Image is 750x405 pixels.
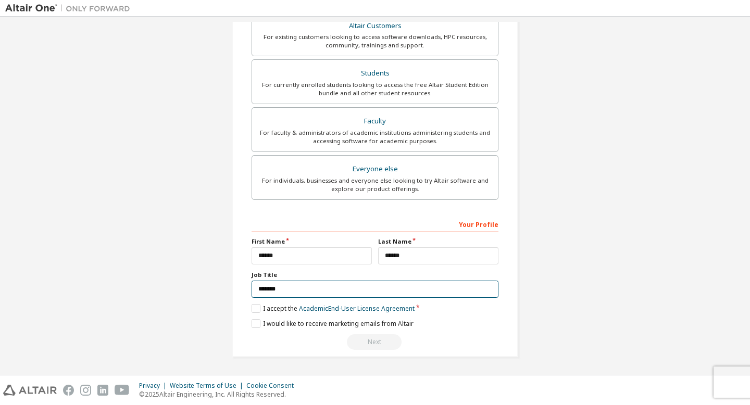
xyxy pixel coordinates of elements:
div: For faculty & administrators of academic institutions administering students and accessing softwa... [258,129,492,145]
div: Cookie Consent [246,382,300,390]
img: facebook.svg [63,385,74,396]
div: Privacy [139,382,170,390]
div: Faculty [258,114,492,129]
img: youtube.svg [115,385,130,396]
img: Altair One [5,3,135,14]
div: Altair Customers [258,19,492,33]
div: Everyone else [258,162,492,176]
div: For individuals, businesses and everyone else looking to try Altair software and explore our prod... [258,176,492,193]
label: First Name [252,237,372,246]
label: Last Name [378,237,498,246]
label: I would like to receive marketing emails from Altair [252,319,414,328]
p: © 2025 Altair Engineering, Inc. All Rights Reserved. [139,390,300,399]
label: I accept the [252,304,415,313]
div: Students [258,66,492,81]
div: For existing customers looking to access software downloads, HPC resources, community, trainings ... [258,33,492,49]
img: linkedin.svg [97,385,108,396]
label: Job Title [252,271,498,279]
img: instagram.svg [80,385,91,396]
div: Website Terms of Use [170,382,246,390]
a: Academic End-User License Agreement [299,304,415,313]
div: Provide a valid email to continue [252,334,498,350]
img: altair_logo.svg [3,385,57,396]
div: Your Profile [252,216,498,232]
div: For currently enrolled students looking to access the free Altair Student Edition bundle and all ... [258,81,492,97]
